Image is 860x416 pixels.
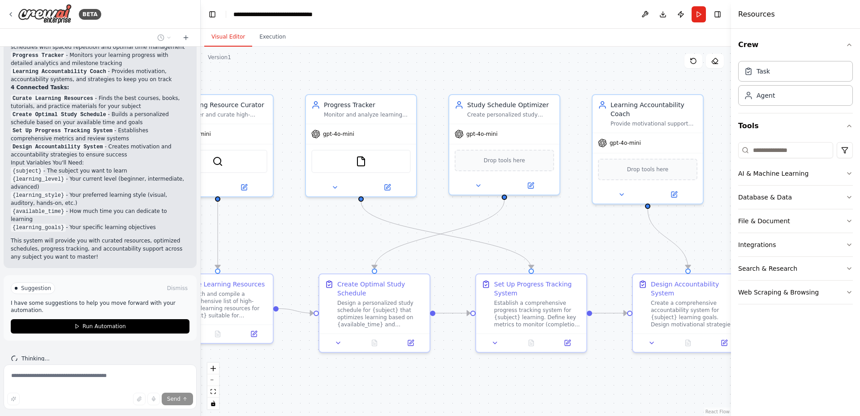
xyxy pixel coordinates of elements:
[356,156,366,167] img: FileReadTool
[204,28,252,47] button: Visual Editor
[11,84,69,91] strong: 4 Connected Tasks:
[133,393,146,405] button: Upload files
[213,202,222,269] g: Edge from 37db490c-2b84-4fc4-87a6-7e3e4265400a to 19a71807-648c-4e35-b584-d846bfe2635d
[552,338,583,348] button: Open in side panel
[738,139,853,312] div: Tools
[337,280,424,298] div: Create Optimal Study Schedule
[337,299,424,328] div: Design a personalized study schedule for {subject} that optimizes learning based on {available_ti...
[207,363,219,409] div: React Flow controls
[11,67,189,83] li: - Provides motivation, accountability systems, and strategies to keep you on track
[357,202,536,269] g: Edge from f0981905-23f3-4c07-bad4-8963fcda2812 to 6f8d7034-043a-47ca-8674-5370b19da2bc
[11,237,189,261] p: This system will provide you with curated resources, optimized schedules, progress tracking, and ...
[18,4,72,24] img: Logo
[181,290,267,319] div: Research and compile a comprehensive list of high-quality learning resources for {subject} suitab...
[738,233,853,256] button: Integrations
[738,9,775,20] h4: Resources
[649,189,699,200] button: Open in side panel
[738,57,853,113] div: Crew
[11,208,66,216] code: {available_time}
[165,284,189,293] button: Dismiss
[11,223,189,231] li: - Your specific learning objectives
[11,191,189,207] li: - Your preferred learning style (visual, auditory, hands-on, etc.)
[181,100,267,109] div: Learning Resource Curator
[11,175,189,191] li: - Your current level (beginner, intermediate, advanced)
[11,207,189,223] li: - How much time you can dedicate to learning
[323,130,354,138] span: gpt-4o-mini
[82,323,126,330] span: Run Automation
[738,264,797,273] div: Search & Research
[11,127,114,135] code: Set Up Progress Tracking System
[467,111,554,118] div: Create personalized study schedules for {subject} that optimize learning effectiveness based on {...
[79,9,101,20] div: BETA
[651,299,738,328] div: Create a comprehensive accountability system for {subject} learning goals. Design motivational st...
[738,217,790,225] div: File & Document
[7,393,20,405] button: Improve this prompt
[475,273,587,353] div: Set Up Progress Tracking SystemEstablish a comprehensive progress tracking system for {subject} l...
[11,224,66,232] code: {learning_goals}
[147,393,160,405] button: Click to speak your automation idea
[705,409,730,414] a: React Flow attribution
[207,398,219,409] button: toggle interactivity
[179,32,193,43] button: Start a new chat
[233,10,334,19] nav: breadcrumb
[395,338,426,348] button: Open in side panel
[318,273,430,353] div: Create Optimal Study ScheduleDesign a personalized study schedule for {subject} that optimizes le...
[11,167,189,175] li: - The subject you want to learn
[627,165,669,174] span: Drop tools here
[162,393,193,405] button: Send
[11,143,189,159] li: - Creates motivation and accountability strategies to ensure success
[711,8,724,21] button: Hide right sidebar
[181,280,265,289] div: Curate Learning Resources
[738,32,853,57] button: Crew
[11,143,105,151] code: Design Accountability System
[738,281,853,304] button: Web Scraping & Browsing
[738,240,776,249] div: Integrations
[11,126,189,143] li: - Establishes comprehensive metrics and review systems
[738,209,853,233] button: File & Document
[494,280,581,298] div: Set Up Progress Tracking System
[610,139,641,147] span: gpt-4o-mini
[362,182,413,193] button: Open in side panel
[738,257,853,280] button: Search & Research
[738,288,819,297] div: Web Scraping & Browsing
[11,191,66,199] code: {learning_style}
[611,100,697,118] div: Learning Accountability Coach
[11,51,189,67] li: - Monitors your learning progress with detailed analytics and milestone tracking
[305,94,417,197] div: Progress TrackerMonitor and analyze learning progress across {subject} courses and materials. Tra...
[738,162,853,185] button: AI & Machine Learning
[466,130,498,138] span: gpt-4o-mini
[324,111,411,118] div: Monitor and analyze learning progress across {subject} courses and materials. Track completion ra...
[356,338,394,348] button: No output available
[11,111,108,119] code: Create Optimal Study Schedule
[11,159,189,167] h2: Input Variables You'll Need:
[154,32,175,43] button: Switch to previous chat
[324,100,411,109] div: Progress Tracker
[448,94,560,195] div: Study Schedule OptimizerCreate personalized study schedules for {subject} that optimize learning ...
[632,273,744,353] div: Design Accountability SystemCreate a comprehensive accountability system for {subject} learning g...
[738,113,853,139] button: Tools
[11,319,189,334] button: Run Automation
[738,169,808,178] div: AI & Machine Learning
[643,209,692,269] g: Edge from f430f491-a740-4253-9639-34e7b2c324a2 to de2e50f0-8fff-4ab6-a61a-767d47639920
[11,68,108,76] code: Learning Accountability Coach
[181,111,267,118] div: Discover and curate high-quality learning resources for {subject} based on {learning_level} and {...
[208,54,231,61] div: Version 1
[207,363,219,374] button: zoom in
[199,329,237,339] button: No output available
[592,94,704,204] div: Learning Accountability CoachProvide motivational support and accountability strategies for {subj...
[279,304,314,318] g: Edge from 19a71807-648c-4e35-b584-d846bfe2635d to 44ed80ae-684f-444d-8814-b973fc6ec442
[162,94,274,197] div: Learning Resource CuratorDiscover and curate high-quality learning resources for {subject} based ...
[738,186,853,209] button: Database & Data
[435,309,470,318] g: Edge from 44ed80ae-684f-444d-8814-b973fc6ec442 to 6f8d7034-043a-47ca-8674-5370b19da2bc
[709,338,740,348] button: Open in side panel
[592,309,627,318] g: Edge from 6f8d7034-043a-47ca-8674-5370b19da2bc to de2e50f0-8fff-4ab6-a61a-767d47639920
[494,299,581,328] div: Establish a comprehensive progress tracking system for {subject} learning. Define key metrics to ...
[370,200,509,269] g: Edge from 3665fb79-1b56-469a-8bfa-05af60399e94 to 44ed80ae-684f-444d-8814-b973fc6ec442
[21,285,51,292] span: Suggestion
[651,280,738,298] div: Design Accountability System
[162,273,274,344] div: Curate Learning ResourcesResearch and compile a comprehensive list of high-quality learning resou...
[611,120,697,127] div: Provide motivational support and accountability strategies for {subject} learning goals. Create a...
[219,182,269,193] button: Open in side panel
[11,167,43,175] code: {subject}
[11,110,189,126] li: - Builds a personalized schedule based on your available time and goals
